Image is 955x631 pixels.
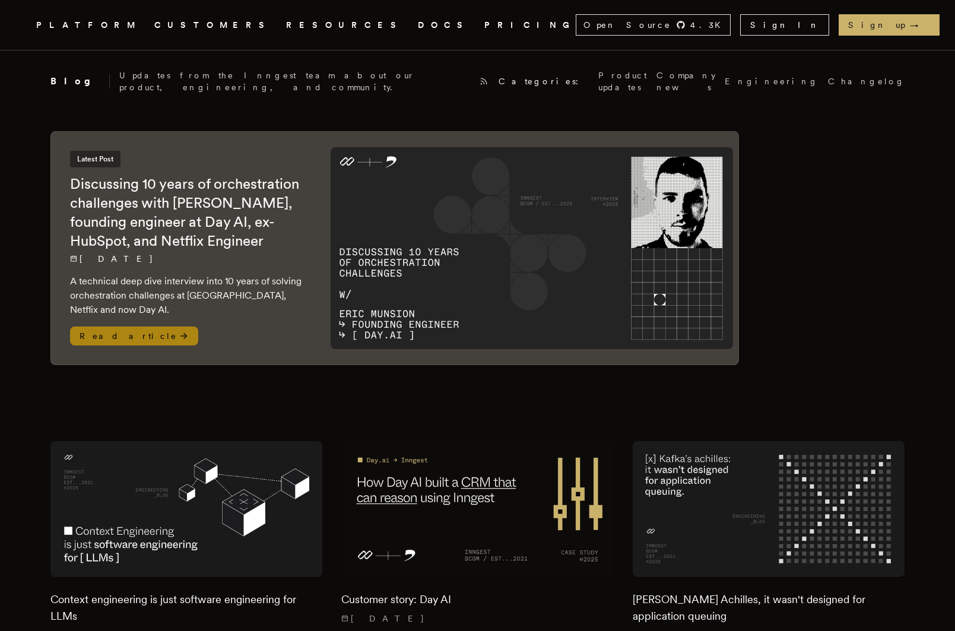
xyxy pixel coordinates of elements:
[341,613,614,624] p: [DATE]
[331,147,734,348] img: Featured image for Discussing 10 years of orchestration challenges with Erik Munson, founding eng...
[725,75,818,87] a: Engineering
[583,19,671,31] span: Open Source
[70,326,198,345] span: Read article
[50,441,323,577] img: Featured image for Context engineering is just software engineering for LLMs blog post
[839,14,940,36] a: Sign up
[286,18,404,33] button: RESOURCES
[50,591,323,624] h2: Context engineering is just software engineering for LLMs
[119,69,470,93] p: Updates from the Inngest team about our product, engineering, and community.
[341,591,614,608] h2: Customer story: Day AI
[70,151,120,167] span: Latest Post
[656,69,715,93] a: Company news
[154,18,272,33] a: CUSTOMERS
[633,591,905,624] h2: [PERSON_NAME] Achilles, it wasn't designed for application queuing
[50,131,739,365] a: Latest PostDiscussing 10 years of orchestration challenges with [PERSON_NAME], founding engineer ...
[690,19,728,31] span: 4.3 K
[418,18,470,33] a: DOCS
[341,441,614,577] img: Featured image for Customer story: Day AI blog post
[633,441,905,577] img: Featured image for Kafka's Achilles, it wasn't designed for application queuing blog post
[70,175,307,251] h2: Discussing 10 years of orchestration challenges with [PERSON_NAME], founding engineer at Day AI, ...
[910,19,930,31] span: →
[499,75,589,87] span: Categories:
[828,75,905,87] a: Changelog
[740,14,829,36] a: Sign In
[70,274,307,317] p: A technical deep dive interview into 10 years of solving orchestration challenges at [GEOGRAPHIC_...
[36,18,140,33] button: PLATFORM
[50,74,110,88] h2: Blog
[484,18,576,33] a: PRICING
[70,253,307,265] p: [DATE]
[598,69,647,93] a: Product updates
